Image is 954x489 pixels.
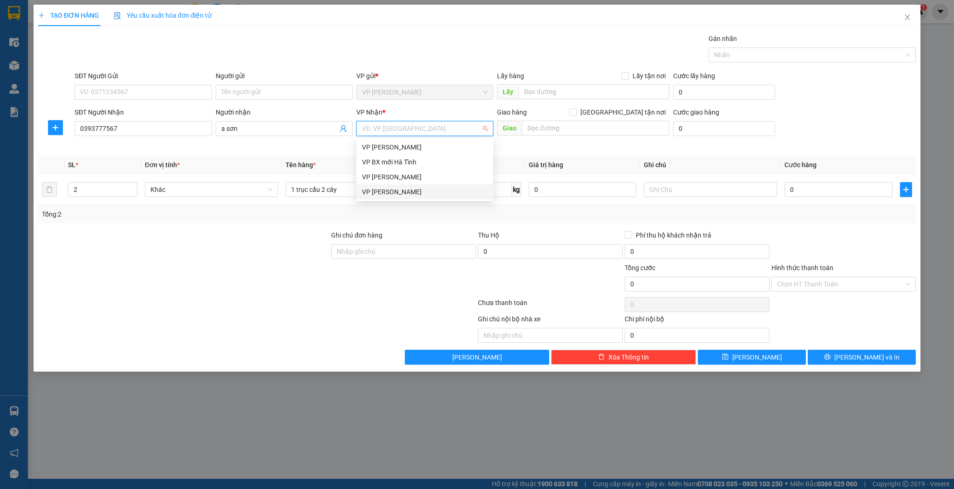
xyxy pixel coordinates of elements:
[625,264,655,272] span: Tổng cước
[522,121,669,136] input: Dọc đường
[68,161,75,169] span: SL
[497,121,522,136] span: Giao
[286,182,419,197] input: VD: Bàn, Ghế
[518,84,669,99] input: Dọc đường
[362,142,488,152] div: VP [PERSON_NAME]
[114,12,212,19] span: Yêu cầu xuất hóa đơn điện tử
[497,109,527,116] span: Giao hàng
[512,182,521,197] span: kg
[356,71,493,81] div: VP gửi
[331,244,476,259] input: Ghi chú đơn hàng
[698,350,806,365] button: save[PERSON_NAME]
[551,350,696,365] button: deleteXóa Thông tin
[640,156,781,174] th: Ghi chú
[42,209,368,219] div: Tổng: 2
[529,182,636,197] input: 0
[784,161,817,169] span: Cước hàng
[808,350,916,365] button: printer[PERSON_NAME] và In
[625,314,770,328] div: Chi phí nội bộ
[529,161,563,169] span: Giá trị hàng
[356,140,493,155] div: VP Trần Quốc Hoàn
[452,352,502,362] span: [PERSON_NAME]
[362,85,488,99] span: VP Trần Thủ Độ
[904,14,911,21] span: close
[145,161,180,169] span: Đơn vị tính
[478,314,623,328] div: Ghi chú nội bộ nhà xe
[709,35,737,42] label: Gán nhãn
[497,84,518,99] span: Lấy
[629,71,669,81] span: Lấy tận nơi
[356,109,382,116] span: VP Nhận
[673,72,715,80] label: Cước lấy hàng
[48,124,62,131] span: plus
[42,182,57,197] button: delete
[38,12,45,19] span: plus
[673,109,719,116] label: Cước giao hàng
[286,161,316,169] span: Tên hàng
[732,352,782,362] span: [PERSON_NAME]
[356,137,493,148] div: Văn phòng không hợp lệ
[362,187,488,197] div: VP [PERSON_NAME]
[834,352,899,362] span: [PERSON_NAME] và In
[824,353,831,361] span: printer
[608,352,649,362] span: Xóa Thông tin
[497,72,524,80] span: Lấy hàng
[722,353,729,361] span: save
[644,182,777,197] input: Ghi Chú
[216,71,353,81] div: Người gửi
[900,186,912,193] span: plus
[577,107,669,117] span: [GEOGRAPHIC_DATA] tận nơi
[632,230,715,240] span: Phí thu hộ khách nhận trả
[48,120,63,135] button: plus
[340,125,347,132] span: user-add
[894,5,920,31] button: Close
[150,183,273,197] span: Khác
[477,298,624,314] div: Chưa thanh toán
[673,121,775,136] input: Cước giao hàng
[38,12,99,19] span: TẠO ĐƠN HÀNG
[216,107,353,117] div: Người nhận
[75,107,211,117] div: SĐT Người Nhận
[478,328,623,343] input: Nhập ghi chú
[356,170,493,184] div: VP Trần Thủ Độ
[331,231,382,239] label: Ghi chú đơn hàng
[598,353,605,361] span: delete
[114,12,121,20] img: icon
[362,172,488,182] div: VP [PERSON_NAME]
[356,155,493,170] div: VP BX mới Hà Tĩnh
[673,85,775,100] input: Cước lấy hàng
[771,264,833,272] label: Hình thức thanh toán
[356,184,493,199] div: VP Hà Huy Tập
[900,182,913,197] button: plus
[75,71,211,81] div: SĐT Người Gửi
[405,350,550,365] button: [PERSON_NAME]
[362,157,488,167] div: VP BX mới Hà Tĩnh
[478,231,499,239] span: Thu Hộ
